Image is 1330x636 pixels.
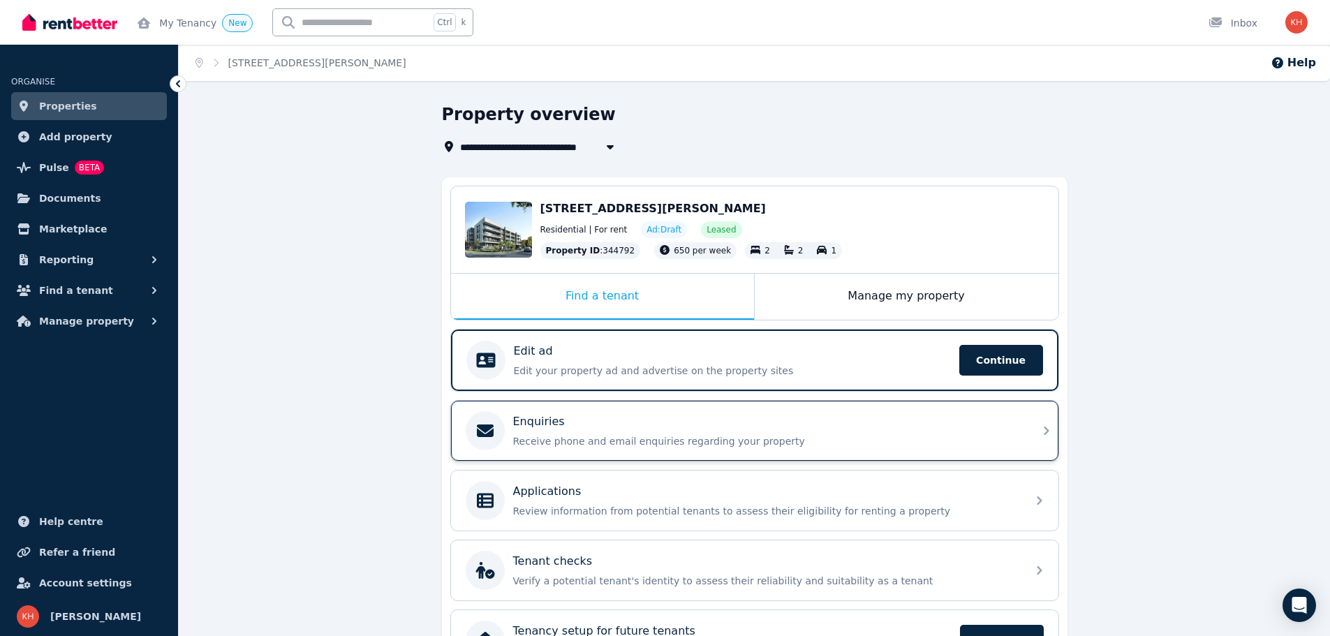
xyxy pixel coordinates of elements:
[11,184,167,212] a: Documents
[39,128,112,145] span: Add property
[514,364,951,378] p: Edit your property ad and advertise on the property sites
[39,513,103,530] span: Help centre
[513,574,1019,588] p: Verify a potential tenant's identity to assess their reliability and suitability as a tenant
[11,215,167,243] a: Marketplace
[22,12,117,33] img: RentBetter
[513,434,1019,448] p: Receive phone and email enquiries regarding your property
[513,483,582,500] p: Applications
[831,246,836,256] span: 1
[513,413,565,430] p: Enquiries
[540,202,766,215] span: [STREET_ADDRESS][PERSON_NAME]
[798,246,804,256] span: 2
[514,343,553,360] p: Edit ad
[39,313,134,330] span: Manage property
[1271,54,1316,71] button: Help
[228,57,406,68] a: [STREET_ADDRESS][PERSON_NAME]
[540,242,641,259] div: : 344792
[646,224,681,235] span: Ad: Draft
[707,224,736,235] span: Leased
[11,276,167,304] button: Find a tenant
[513,553,593,570] p: Tenant checks
[179,45,423,81] nav: Breadcrumb
[39,190,101,207] span: Documents
[39,282,113,299] span: Find a tenant
[451,471,1058,531] a: ApplicationsReview information from potential tenants to assess their eligibility for renting a p...
[11,569,167,597] a: Account settings
[11,538,167,566] a: Refer a friend
[39,159,69,176] span: Pulse
[39,221,107,237] span: Marketplace
[434,13,455,31] span: Ctrl
[1209,16,1257,30] div: Inbox
[17,605,39,628] img: Karen Hickey
[755,274,1058,320] div: Manage my property
[11,307,167,335] button: Manage property
[1283,589,1316,622] div: Open Intercom Messenger
[50,608,141,625] span: [PERSON_NAME]
[11,508,167,535] a: Help centre
[451,401,1058,461] a: EnquiriesReceive phone and email enquiries regarding your property
[11,92,167,120] a: Properties
[39,251,94,268] span: Reporting
[11,154,167,182] a: PulseBETA
[39,544,115,561] span: Refer a friend
[546,245,600,256] span: Property ID
[228,18,246,28] span: New
[11,123,167,151] a: Add property
[442,103,616,126] h1: Property overview
[451,274,754,320] div: Find a tenant
[451,330,1058,391] a: Edit adEdit your property ad and advertise on the property sitesContinue
[451,540,1058,600] a: Tenant checksVerify a potential tenant's identity to assess their reliability and suitability as ...
[11,246,167,274] button: Reporting
[764,246,770,256] span: 2
[1285,11,1308,34] img: Karen Hickey
[11,77,55,87] span: ORGANISE
[39,575,132,591] span: Account settings
[461,17,466,28] span: k
[674,246,731,256] span: 650 per week
[513,504,1019,518] p: Review information from potential tenants to assess their eligibility for renting a property
[540,224,628,235] span: Residential | For rent
[75,161,104,175] span: BETA
[959,345,1043,376] span: Continue
[39,98,97,114] span: Properties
